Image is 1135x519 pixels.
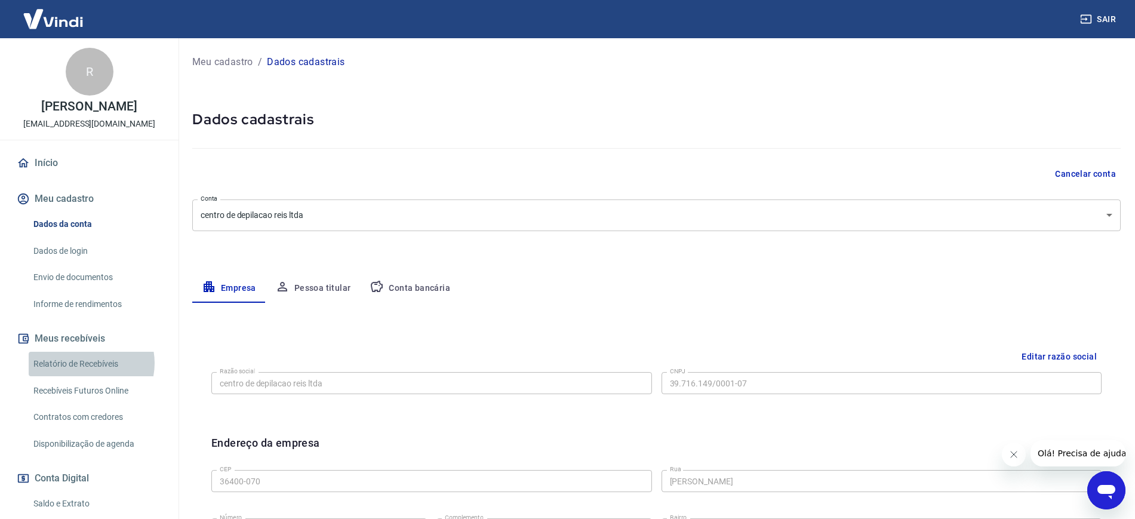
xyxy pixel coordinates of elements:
[267,55,345,69] p: Dados cadastrais
[192,110,1121,129] h5: Dados cadastrais
[258,55,262,69] p: /
[29,292,164,317] a: Informe de rendimentos
[41,100,137,113] p: [PERSON_NAME]
[29,379,164,403] a: Recebíveis Futuros Online
[1002,443,1026,466] iframe: Fechar mensagem
[220,367,255,376] label: Razão social
[1078,8,1121,30] button: Sair
[7,8,100,18] span: Olá! Precisa de ajuda?
[14,1,92,37] img: Vindi
[29,352,164,376] a: Relatório de Recebíveis
[192,199,1121,231] div: centro de depilacao reis ltda
[29,212,164,237] a: Dados da conta
[23,118,155,130] p: [EMAIL_ADDRESS][DOMAIN_NAME]
[211,435,320,465] h6: Endereço da empresa
[360,274,460,303] button: Conta bancária
[1087,471,1125,509] iframe: Botão para abrir a janela de mensagens
[670,367,685,376] label: CNPJ
[29,432,164,456] a: Disponibilização de agenda
[670,465,681,474] label: Rua
[201,194,217,203] label: Conta
[66,48,113,96] div: R
[192,55,253,69] a: Meu cadastro
[266,274,361,303] button: Pessoa titular
[14,465,164,492] button: Conta Digital
[29,492,164,516] a: Saldo e Extrato
[220,465,231,474] label: CEP
[29,405,164,429] a: Contratos com credores
[1050,163,1121,185] button: Cancelar conta
[1031,440,1125,466] iframe: Mensagem da empresa
[29,265,164,290] a: Envio de documentos
[14,150,164,176] a: Início
[1017,346,1102,368] button: Editar razão social
[14,325,164,352] button: Meus recebíveis
[192,274,266,303] button: Empresa
[29,239,164,263] a: Dados de login
[14,186,164,212] button: Meu cadastro
[1028,435,1102,465] button: Editar endereço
